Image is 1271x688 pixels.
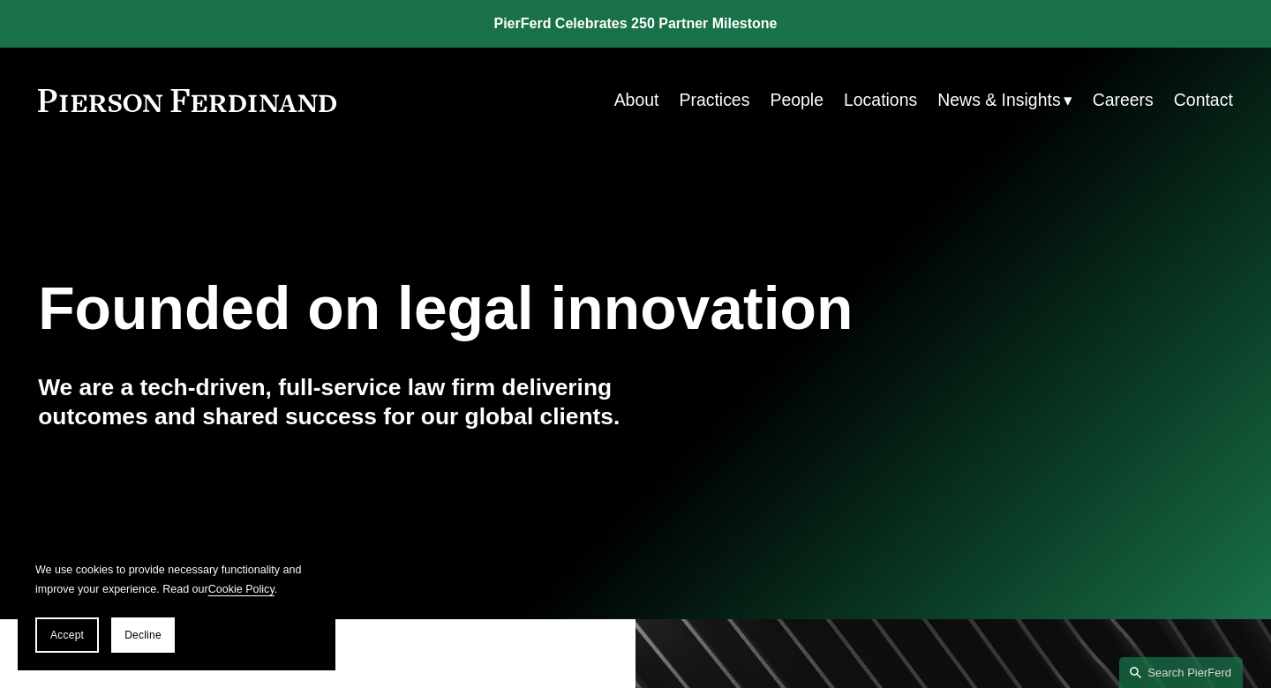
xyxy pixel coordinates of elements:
[38,274,1034,343] h1: Founded on legal innovation
[770,83,824,117] a: People
[35,560,318,600] p: We use cookies to provide necessary functionality and improve your experience. Read our .
[679,83,749,117] a: Practices
[1174,83,1233,117] a: Contact
[937,83,1072,117] a: folder dropdown
[208,583,275,595] a: Cookie Policy
[937,85,1060,116] span: News & Insights
[111,617,175,653] button: Decline
[18,542,335,670] section: Cookie banner
[844,83,917,117] a: Locations
[1093,83,1154,117] a: Careers
[124,629,162,641] span: Decline
[614,83,659,117] a: About
[35,617,99,653] button: Accept
[50,629,84,641] span: Accept
[1119,657,1243,688] a: Search this site
[38,373,635,432] h4: We are a tech-driven, full-service law firm delivering outcomes and shared success for our global...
